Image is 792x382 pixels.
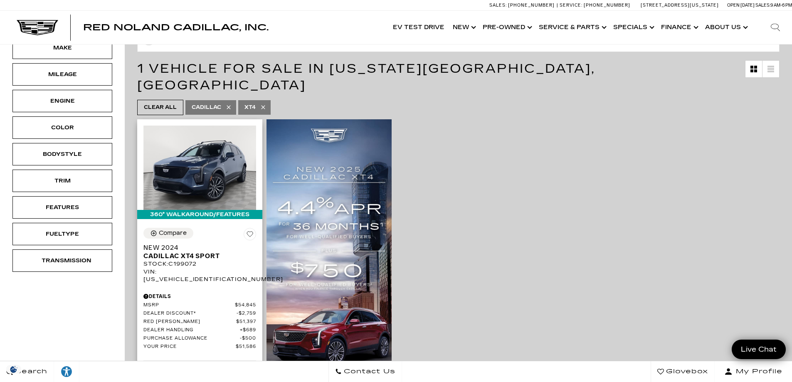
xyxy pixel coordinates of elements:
[240,327,256,333] span: $689
[143,293,256,300] div: Pricing Details - New 2024 Cadillac XT4 Sport
[737,345,781,354] span: Live Chat
[143,319,256,325] a: Red [PERSON_NAME] $51,397
[727,2,755,8] span: Open [DATE]
[54,365,79,378] div: Explore your accessibility options
[54,361,79,382] a: Explore your accessibility options
[13,366,47,377] span: Search
[143,344,256,350] a: Your Price $51,586
[42,229,83,239] div: Fueltype
[535,11,609,44] a: Service & Parts
[42,203,83,212] div: Features
[508,2,555,8] span: [PHONE_NUMBER]
[143,302,256,308] a: MSRP $54,845
[143,228,193,239] button: Compare Vehicle
[4,365,23,374] section: Click to Open Cookie Consent Modal
[143,244,256,260] a: New 2024Cadillac XT4 Sport
[12,170,112,192] div: TrimTrim
[12,196,112,219] div: FeaturesFeatures
[12,116,112,139] div: ColorColor
[651,361,715,382] a: Glovebox
[389,11,449,44] a: EV Test Drive
[143,302,235,308] span: MSRP
[12,249,112,272] div: TransmissionTransmission
[4,365,23,374] img: Opt-Out Icon
[745,61,762,77] a: Grid View
[770,2,792,8] span: 9 AM-6 PM
[328,361,402,382] a: Contact Us
[235,302,256,308] span: $54,845
[584,2,630,8] span: [PHONE_NUMBER]
[42,43,83,52] div: Make
[237,311,256,317] span: $2,759
[143,327,240,333] span: Dealer Handling
[641,2,719,8] a: [STREET_ADDRESS][US_STATE]
[159,229,187,237] div: Compare
[557,3,632,7] a: Service: [PHONE_NUMBER]
[732,340,786,359] a: Live Chat
[733,366,782,377] span: My Profile
[143,252,250,260] span: Cadillac XT4 Sport
[143,344,236,350] span: Your Price
[240,335,256,342] span: $500
[143,319,236,325] span: Red [PERSON_NAME]
[244,228,256,244] button: Save Vehicle
[42,96,83,106] div: Engine
[479,11,535,44] a: Pre-Owned
[560,2,582,8] span: Service:
[143,335,240,342] span: Purchase Allowance
[144,102,177,113] span: Clear All
[42,70,83,79] div: Mileage
[42,256,83,265] div: Transmission
[192,102,221,113] span: Cadillac
[143,311,237,317] span: Dealer Discount*
[342,366,395,377] span: Contact Us
[664,366,708,377] span: Glovebox
[143,126,256,210] img: 2024 Cadillac XT4 Sport
[42,176,83,185] div: Trim
[236,319,256,325] span: $51,397
[701,11,750,44] a: About Us
[244,102,256,113] span: XT4
[759,11,792,44] div: Search
[755,2,770,8] span: Sales:
[42,150,83,159] div: Bodystyle
[489,3,557,7] a: Sales: [PHONE_NUMBER]
[143,244,250,252] span: New 2024
[657,11,701,44] a: Finance
[83,23,269,32] a: Red Noland Cadillac, Inc.
[12,223,112,245] div: FueltypeFueltype
[143,311,256,317] a: Dealer Discount* $2,759
[143,268,256,283] div: VIN: [US_VEHICLE_IDENTIFICATION_NUMBER]
[12,90,112,112] div: EngineEngine
[17,20,58,35] img: Cadillac Dark Logo with Cadillac White Text
[143,335,256,342] a: Purchase Allowance $500
[489,2,507,8] span: Sales:
[449,11,479,44] a: New
[609,11,657,44] a: Specials
[12,143,112,165] div: BodystyleBodystyle
[12,63,112,86] div: MileageMileage
[137,210,262,219] div: 360° WalkAround/Features
[236,344,256,350] span: $51,586
[143,327,256,333] a: Dealer Handling $689
[137,61,595,93] span: 1 Vehicle for Sale in [US_STATE][GEOGRAPHIC_DATA], [GEOGRAPHIC_DATA]
[83,22,269,32] span: Red Noland Cadillac, Inc.
[42,123,83,132] div: Color
[143,260,256,268] div: Stock : C199072
[715,361,792,382] button: Open user profile menu
[12,37,112,59] div: MakeMake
